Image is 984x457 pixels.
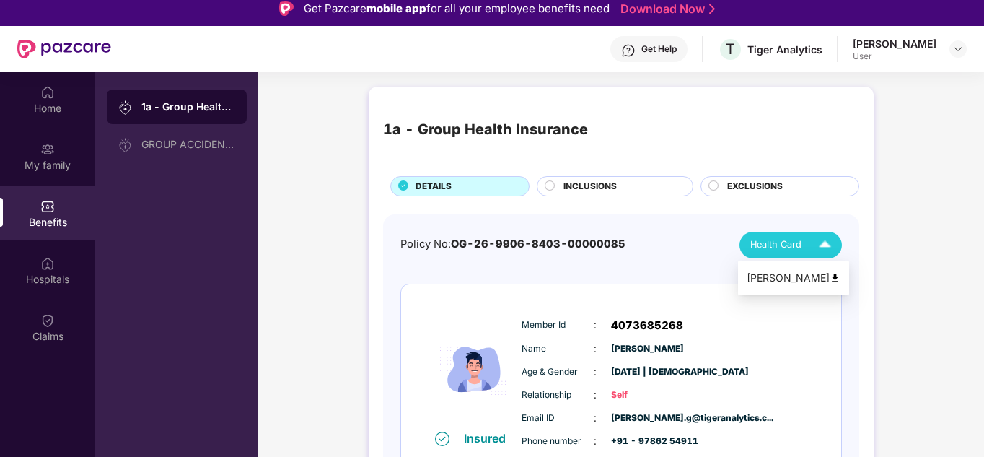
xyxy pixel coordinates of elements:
span: : [594,433,597,449]
div: Policy No: [400,236,625,253]
span: : [594,364,597,380]
img: svg+xml;base64,PHN2ZyBpZD0iRHJvcGRvd24tMzJ4MzIiIHhtbG5zPSJodHRwOi8vd3d3LnczLm9yZy8yMDAwL3N2ZyIgd2... [952,43,964,55]
img: svg+xml;base64,PHN2ZyB4bWxucz0iaHR0cDovL3d3dy53My5vcmcvMjAwMC9zdmciIHdpZHRoPSI0OCIgaGVpZ2h0PSI0OC... [830,273,840,284]
span: [DATE] | [DEMOGRAPHIC_DATA] [611,365,683,379]
strong: mobile app [366,1,426,15]
img: Logo [279,1,294,16]
div: [PERSON_NAME] [853,37,936,51]
img: svg+xml;base64,PHN2ZyB4bWxucz0iaHR0cDovL3d3dy53My5vcmcvMjAwMC9zdmciIHdpZHRoPSIxNiIgaGVpZ2h0PSIxNi... [435,432,449,446]
img: New Pazcare Logo [17,40,111,58]
img: svg+xml;base64,PHN2ZyBpZD0iQ2xhaW0iIHhtbG5zPSJodHRwOi8vd3d3LnczLm9yZy8yMDAwL3N2ZyIgd2lkdGg9IjIwIi... [40,313,55,328]
span: DETAILS [416,180,452,193]
span: OG-26-9906-8403-00000085 [451,238,625,251]
div: Tiger Analytics [747,43,822,56]
span: EXCLUSIONS [727,180,783,193]
img: svg+xml;base64,PHN2ZyBpZD0iSGVscC0zMngzMiIgeG1sbnM9Imh0dHA6Ly93d3cudzMub3JnLzIwMDAvc3ZnIiB3aWR0aD... [621,43,636,58]
div: User [853,51,936,62]
img: svg+xml;base64,PHN2ZyB3aWR0aD0iMjAiIGhlaWdodD0iMjAiIHZpZXdCb3g9IjAgMCAyMCAyMCIgZmlsbD0ibm9uZSIgeG... [118,138,133,152]
span: Health Card [750,238,801,252]
span: [PERSON_NAME] [611,342,683,356]
img: svg+xml;base64,PHN2ZyB3aWR0aD0iMjAiIGhlaWdodD0iMjAiIHZpZXdCb3g9IjAgMCAyMCAyMCIgZmlsbD0ibm9uZSIgeG... [118,100,133,115]
img: svg+xml;base64,PHN2ZyBpZD0iQmVuZWZpdHMiIHhtbG5zPSJodHRwOi8vd3d3LnczLm9yZy8yMDAwL3N2ZyIgd2lkdGg9Ij... [40,199,55,214]
span: Phone number [522,435,594,448]
div: 1a - Group Health Insurance [141,100,235,114]
span: +91 - 97862 54911 [611,435,683,448]
div: GROUP ACCIDENTAL INSURANCE [141,139,235,150]
a: Download Now [620,1,711,17]
button: Health Card [739,232,842,258]
span: T [726,40,735,58]
div: Get Help [641,43,677,55]
span: Age & Gender [522,365,594,379]
span: : [594,410,597,426]
img: Stroke [709,1,715,17]
div: 1a - Group Health Insurance [383,118,588,141]
span: : [594,317,597,333]
span: INCLUSIONS [563,180,617,193]
span: : [594,341,597,357]
img: svg+xml;base64,PHN2ZyB3aWR0aD0iMjAiIGhlaWdodD0iMjAiIHZpZXdCb3g9IjAgMCAyMCAyMCIgZmlsbD0ibm9uZSIgeG... [40,142,55,157]
span: : [594,387,597,403]
img: Icuh8uwCUCF+XjCZyLQsAKiDCM9HiE6CMYmKQaPGkZKaA32CAAACiQcFBJY0IsAAAAASUVORK5CYII= [812,232,838,258]
span: Name [522,342,594,356]
span: Email ID [522,412,594,425]
span: 4073685268 [611,317,683,334]
div: Insured [464,431,514,445]
span: Relationship [522,388,594,402]
img: svg+xml;base64,PHN2ZyBpZD0iSG9zcGl0YWxzIiB4bWxucz0iaHR0cDovL3d3dy53My5vcmcvMjAwMC9zdmciIHdpZHRoPS... [40,256,55,271]
img: icon [431,308,518,430]
div: [PERSON_NAME] [747,270,840,286]
span: Member Id [522,318,594,332]
span: Self [611,388,683,402]
span: [PERSON_NAME].g@tigeranalytics.c... [611,412,683,425]
img: svg+xml;base64,PHN2ZyBpZD0iSG9tZSIgeG1sbnM9Imh0dHA6Ly93d3cudzMub3JnLzIwMDAvc3ZnIiB3aWR0aD0iMjAiIG... [40,85,55,100]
